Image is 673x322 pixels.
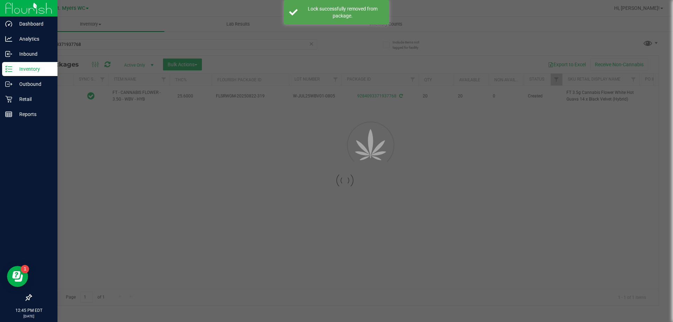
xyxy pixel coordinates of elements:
p: Inbound [12,50,54,58]
inline-svg: Inventory [5,66,12,73]
inline-svg: Dashboard [5,20,12,27]
p: Inventory [12,65,54,73]
p: Outbound [12,80,54,88]
p: Dashboard [12,20,54,28]
inline-svg: Inbound [5,50,12,57]
inline-svg: Retail [5,96,12,103]
inline-svg: Outbound [5,81,12,88]
iframe: Resource center unread badge [21,265,29,273]
inline-svg: Analytics [5,35,12,42]
inline-svg: Reports [5,111,12,118]
p: Reports [12,110,54,118]
p: Analytics [12,35,54,43]
p: Retail [12,95,54,103]
iframe: Resource center [7,266,28,287]
div: Lock successfully removed from package. [301,5,384,19]
p: [DATE] [3,314,54,319]
p: 12:45 PM EDT [3,307,54,314]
